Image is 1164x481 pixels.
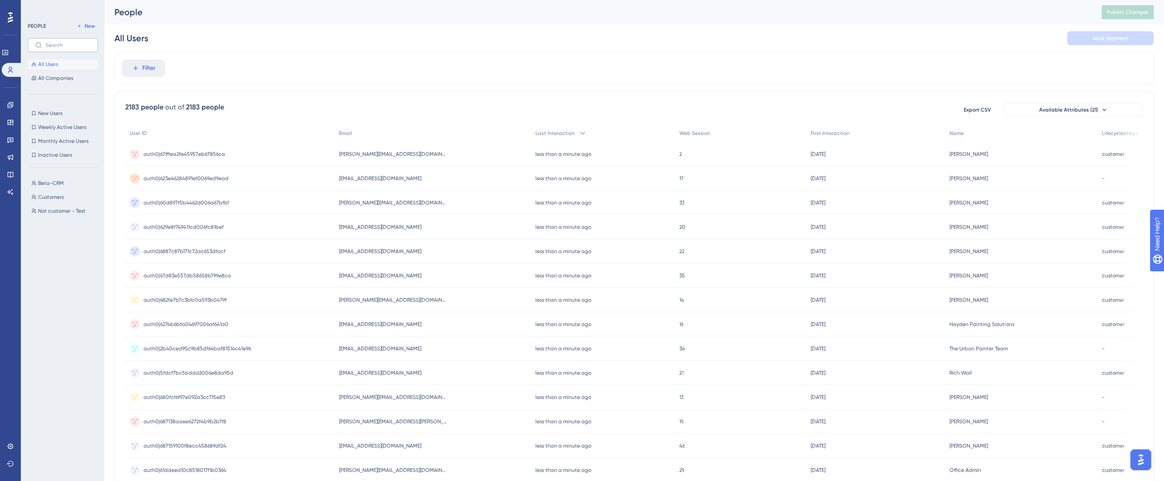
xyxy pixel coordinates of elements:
[1102,345,1105,352] span: -
[143,467,226,474] span: auth0|61ddeed10c8518017f1b0364
[74,21,98,31] button: New
[143,199,229,206] span: auth0|60d897f5b4462d006a67bfb1
[339,369,421,376] span: [EMAIL_ADDRESS][DOMAIN_NAME]
[1102,175,1105,182] span: -
[28,73,98,83] button: All Companies
[1102,418,1105,425] span: -
[679,248,684,255] span: 22
[1102,442,1125,449] span: customer
[810,467,825,473] time: [DATE]
[535,297,591,303] time: less than a minute ago
[535,273,591,279] time: less than a minute ago
[1102,272,1125,279] span: customer
[949,321,1014,328] span: Hayden Painting Solutions
[1102,199,1125,206] span: customer
[339,130,352,137] span: Email
[810,418,825,425] time: [DATE]
[1107,9,1148,16] span: Publish Changes
[28,178,103,188] button: Beta-CRM
[339,297,447,303] span: [PERSON_NAME][EMAIL_ADDRESS][DOMAIN_NAME]
[38,110,62,117] span: New Users
[949,248,988,255] span: [PERSON_NAME]
[28,150,98,160] button: Inactive Users
[679,418,683,425] span: 19
[38,75,73,82] span: All Companies
[535,175,591,181] time: less than a minute ago
[1102,297,1125,303] span: customer
[143,321,228,328] span: auth0|6274b6bfa04697006af641a0
[810,248,825,254] time: [DATE]
[679,467,684,474] span: 29
[535,346,591,352] time: less than a minute ago
[679,442,685,449] span: 46
[1102,224,1125,231] span: customer
[38,208,85,214] span: Not customer - Test
[38,152,72,158] span: Inactive Users
[339,345,421,352] span: [EMAIL_ADDRESS][DOMAIN_NAME]
[535,321,591,327] time: less than a minute ago
[339,224,421,231] span: [EMAIL_ADDRESS][DOMAIN_NAME]
[535,394,591,400] time: less than a minute ago
[535,443,591,449] time: less than a minute ago
[810,370,825,376] time: [DATE]
[679,321,683,328] span: 16
[949,394,988,401] span: [PERSON_NAME]
[949,297,988,303] span: [PERSON_NAME]
[28,136,98,146] button: Monthly Active Users
[1004,103,1143,117] button: Available Attributes (21)
[1102,130,1138,137] span: Lifecyclestage
[949,199,988,206] span: [PERSON_NAME]
[122,59,165,77] button: Filter
[186,102,224,112] div: 2183 people
[339,272,421,279] span: [EMAIL_ADDRESS][DOMAIN_NAME]
[142,63,156,73] span: Filter
[810,175,825,181] time: [DATE]
[143,248,225,255] span: auth0|6887c87b171c72ac653dfacf
[679,175,683,182] span: 17
[38,124,86,131] span: Weekly Active Users
[339,467,447,474] span: [PERSON_NAME][EMAIL_ADDRESS][DOMAIN_NAME]
[679,151,681,158] span: 2
[38,194,64,201] span: Customers
[1102,151,1125,158] span: customer
[339,394,447,401] span: [PERSON_NAME][EMAIL_ADDRESS][DOMAIN_NAME]
[949,467,981,474] span: Office Admin
[949,175,988,182] span: [PERSON_NAME]
[143,442,226,449] span: auth0|687159100f8ecc458689df24
[535,418,591,425] time: less than a minute ago
[535,224,591,230] time: less than a minute ago
[949,345,1008,352] span: The Urban Painter Team
[143,297,227,303] span: auth0|682fe7b7c3b1c0a593b0479f
[28,192,103,202] button: Customers
[679,224,685,231] span: 20
[679,130,710,137] span: Web Session
[339,199,447,206] span: [PERSON_NAME][EMAIL_ADDRESS][DOMAIN_NAME]
[679,394,683,401] span: 13
[165,102,184,112] div: out of
[810,224,825,230] time: [DATE]
[535,130,575,137] span: Last Interaction
[130,130,147,137] span: User ID
[810,130,849,137] span: First Interaction
[143,175,228,182] span: auth0|623e46284891ef0069ed9ead
[535,248,591,254] time: less than a minute ago
[1039,106,1098,113] span: Available Attributes (21)
[679,297,684,303] span: 14
[339,321,421,328] span: [EMAIL_ADDRESS][DOMAIN_NAME]
[810,151,825,157] time: [DATE]
[955,103,999,117] button: Export CSV
[949,151,988,158] span: [PERSON_NAME]
[679,272,685,279] span: 35
[339,418,447,425] span: [PERSON_NAME][EMAIL_ADDRESS][PERSON_NAME][DOMAIN_NAME]
[143,272,231,279] span: auth0|67d83e557db58658b799e8ca
[964,106,991,113] span: Export CSV
[125,102,163,112] div: 2183 people
[143,224,224,231] span: auth0|629e8f749411cd006fc81bef
[143,369,233,376] span: auth0|5fdcf7bc5bddd2006e8da95d
[679,345,685,352] span: 34
[339,151,447,158] span: [PERSON_NAME][EMAIL_ADDRESS][DOMAIN_NAME]
[810,443,825,449] time: [DATE]
[38,180,64,187] span: Beta-CRM
[1102,5,1154,19] button: Publish Changes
